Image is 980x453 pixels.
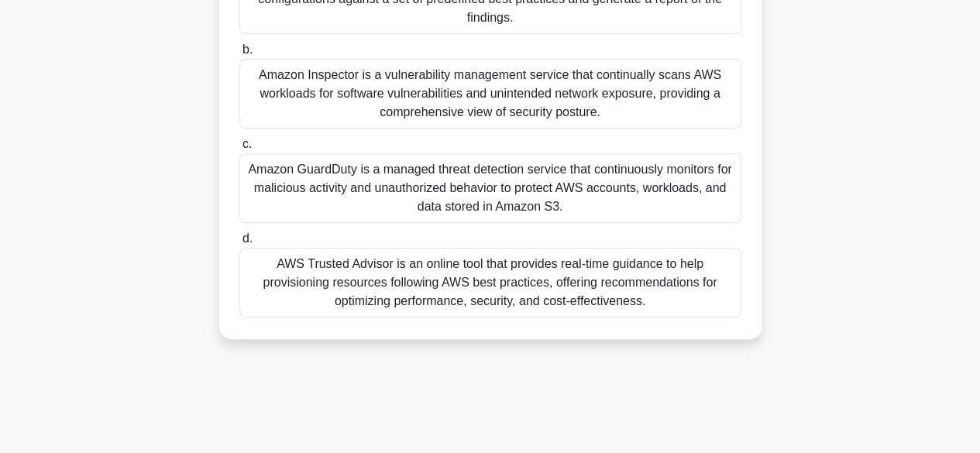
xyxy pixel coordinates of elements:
[239,153,741,223] div: Amazon GuardDuty is a managed threat detection service that continuously monitors for malicious a...
[239,59,741,129] div: Amazon Inspector is a vulnerability management service that continually scans AWS workloads for s...
[242,232,253,245] span: d.
[239,248,741,317] div: AWS Trusted Advisor is an online tool that provides real-time guidance to help provisioning resou...
[242,137,252,150] span: c.
[242,43,253,56] span: b.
